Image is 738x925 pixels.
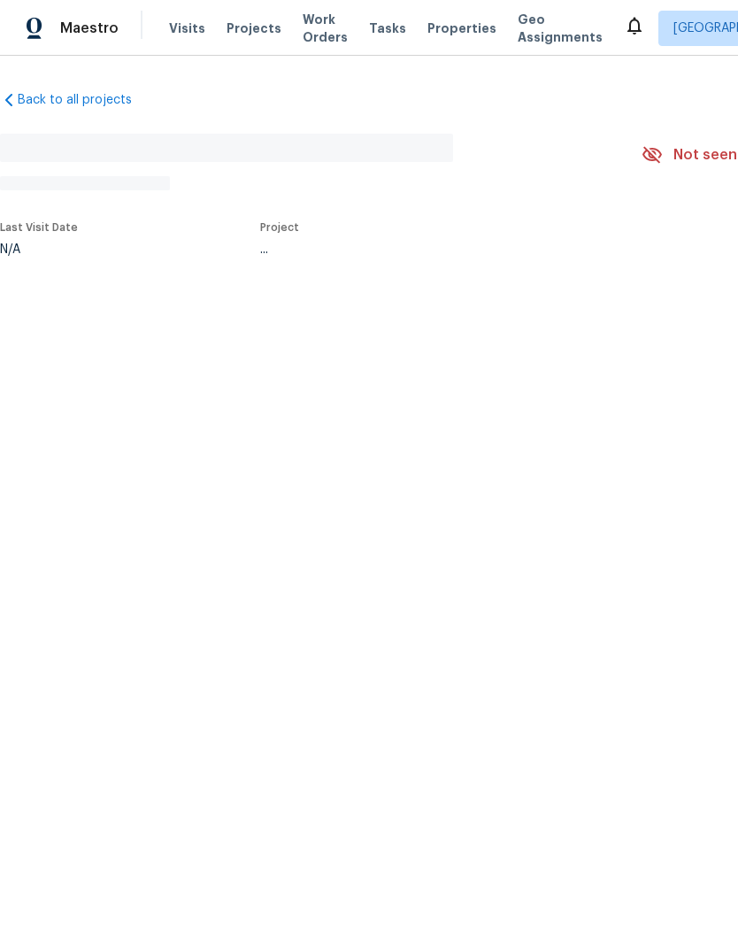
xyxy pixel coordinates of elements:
[427,19,496,37] span: Properties
[260,243,600,256] div: ...
[369,22,406,35] span: Tasks
[169,19,205,37] span: Visits
[227,19,281,37] span: Projects
[260,222,299,233] span: Project
[60,19,119,37] span: Maestro
[518,11,603,46] span: Geo Assignments
[303,11,348,46] span: Work Orders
